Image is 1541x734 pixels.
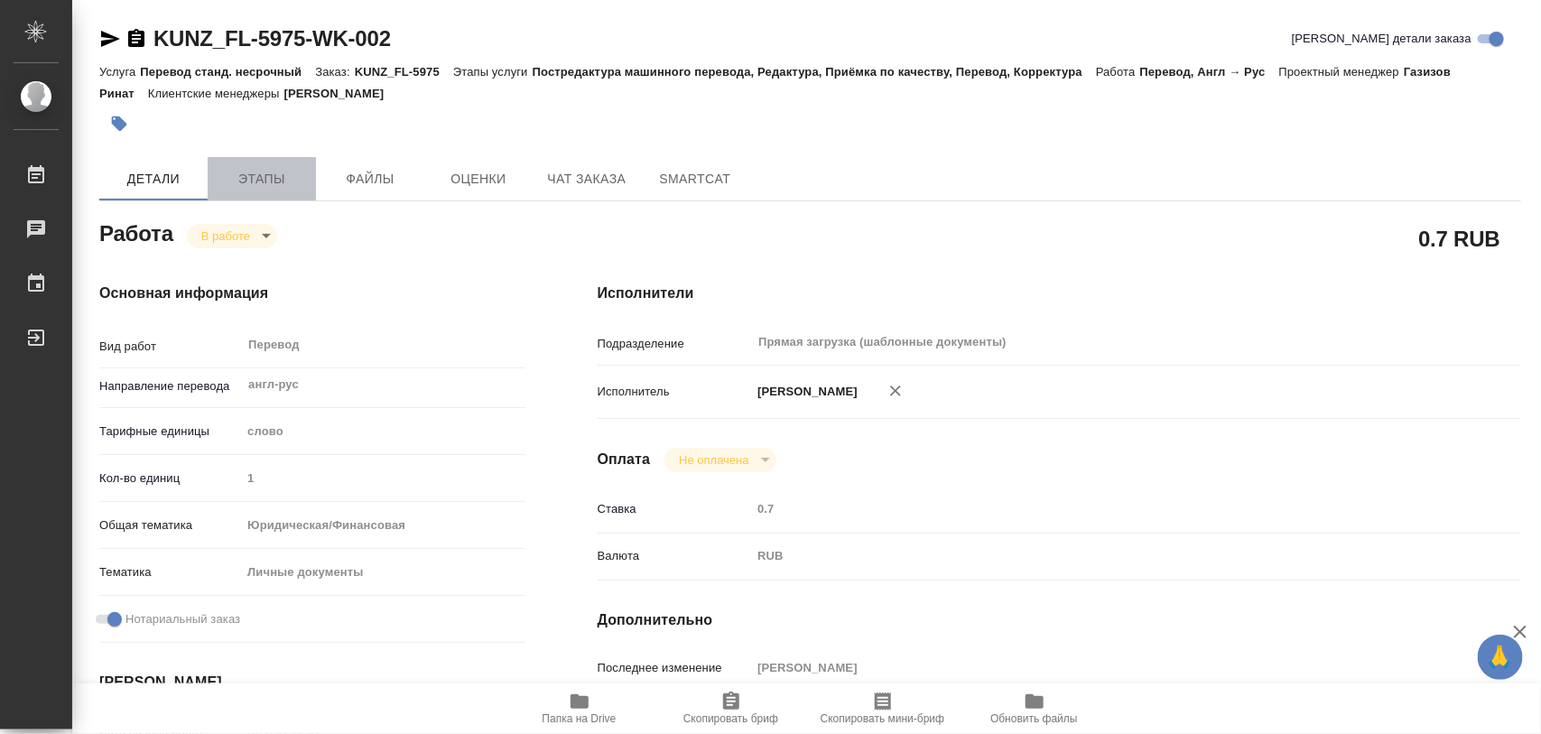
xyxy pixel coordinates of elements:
div: В работе [187,224,277,248]
div: RUB [751,541,1444,571]
p: Тематика [99,563,241,581]
h4: [PERSON_NAME] [99,672,525,693]
p: Работа [1096,65,1140,79]
span: Файлы [327,168,413,190]
p: Тарифные единицы [99,423,241,441]
div: Личные документы [241,557,524,588]
input: Пустое поле [751,496,1444,522]
button: Папка на Drive [504,683,655,734]
h2: 0.7 RUB [1418,223,1500,254]
button: Обновить файлы [959,683,1110,734]
button: Добавить тэг [99,104,139,144]
p: Общая тематика [99,516,241,534]
p: Перевод станд. несрочный [140,65,315,79]
span: [PERSON_NAME] детали заказа [1292,30,1471,48]
p: Заказ: [315,65,354,79]
h4: Исполнители [598,283,1521,304]
input: Пустое поле [241,465,524,491]
p: Услуга [99,65,140,79]
span: Папка на Drive [543,712,617,725]
p: Подразделение [598,335,752,353]
span: SmartCat [652,168,738,190]
div: Юридическая/Финансовая [241,510,524,541]
p: Исполнитель [598,383,752,401]
span: 🙏 [1485,638,1516,676]
span: Скопировать бриф [683,712,778,725]
button: 🙏 [1478,635,1523,680]
span: Чат заказа [543,168,630,190]
p: Клиентские менеджеры [148,87,284,100]
p: Этапы услуги [453,65,533,79]
h4: Основная информация [99,283,525,304]
button: Скопировать мини-бриф [807,683,959,734]
span: Обновить файлы [990,712,1078,725]
p: KUNZ_FL-5975 [355,65,453,79]
a: KUNZ_FL-5975-WK-002 [153,26,391,51]
p: [PERSON_NAME] [751,383,858,401]
button: Скопировать ссылку [125,28,147,50]
span: Оценки [435,168,522,190]
span: Этапы [218,168,305,190]
p: Направление перевода [99,377,241,395]
p: Валюта [598,547,752,565]
input: Пустое поле [751,655,1444,681]
p: Кол-во единиц [99,469,241,488]
button: Скопировать бриф [655,683,807,734]
span: Детали [110,168,197,190]
button: Не оплачена [673,452,754,468]
span: Скопировать мини-бриф [821,712,944,725]
div: слово [241,416,524,447]
span: Нотариальный заказ [125,610,240,628]
h2: Работа [99,216,173,248]
p: Постредактура машинного перевода, Редактура, Приёмка по качеству, Перевод, Корректура [533,65,1096,79]
p: Проектный менеджер [1279,65,1404,79]
div: В работе [664,448,775,472]
h4: Оплата [598,449,651,470]
p: [PERSON_NAME] [284,87,398,100]
p: Перевод, Англ → Рус [1140,65,1279,79]
p: Последнее изменение [598,659,752,677]
h4: Дополнительно [598,609,1521,631]
button: Скопировать ссылку для ЯМессенджера [99,28,121,50]
button: Удалить исполнителя [876,371,915,411]
p: Вид работ [99,338,241,356]
button: В работе [196,228,255,244]
p: Ставка [598,500,752,518]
